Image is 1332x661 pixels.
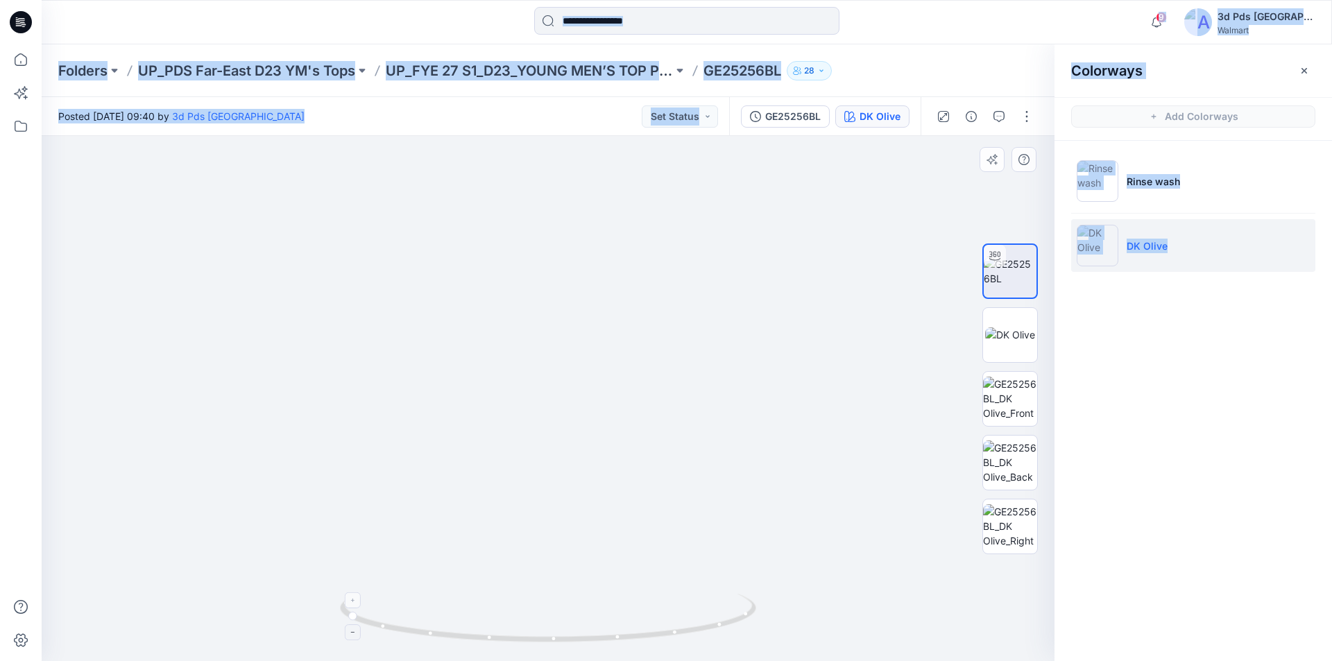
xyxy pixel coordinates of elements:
[1218,8,1315,25] div: 3d Pds [GEOGRAPHIC_DATA]
[835,105,910,128] button: DK Olive
[983,504,1037,548] img: GE25256BL_DK Olive_Right
[1077,160,1118,202] img: Rinse wash
[58,109,305,123] span: Posted [DATE] 09:40 by
[1218,25,1315,35] div: Walmart
[703,61,781,80] p: GE25256BL
[983,377,1037,420] img: GE25256BL_DK Olive_Front
[138,61,355,80] a: UP_PDS Far-East D23 YM's Tops
[386,61,673,80] a: UP_FYE 27 S1_D23_YOUNG MEN’S TOP PDS/[GEOGRAPHIC_DATA]
[1127,239,1168,253] p: DK Olive
[984,257,1036,286] img: GE25256BL
[1077,225,1118,266] img: DK Olive
[960,105,982,128] button: Details
[741,105,830,128] button: GE25256BL
[1184,8,1212,36] img: avatar
[1156,12,1167,23] span: 9
[1071,62,1143,79] h2: Colorways
[983,440,1037,484] img: GE25256BL_DK Olive_Back
[765,109,821,124] div: GE25256BL
[804,63,814,78] p: 28
[787,61,832,80] button: 28
[860,109,900,124] div: DK Olive
[58,61,108,80] a: Folders
[1127,174,1180,189] p: Rinse wash
[172,110,305,122] a: 3d Pds [GEOGRAPHIC_DATA]
[985,327,1035,342] img: DK Olive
